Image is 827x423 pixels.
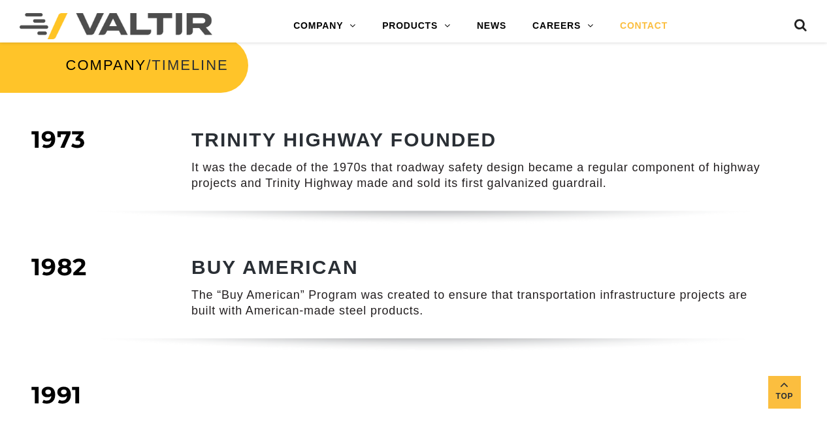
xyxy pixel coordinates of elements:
a: CAREERS [519,13,607,39]
span: TIMELINE [152,57,228,73]
span: 1991 [31,381,82,409]
img: Valtir [20,13,212,39]
a: COMPANY [66,57,147,73]
a: Top [768,376,801,409]
a: CONTACT [607,13,681,39]
a: COMPANY [280,13,369,39]
p: It was the decade of the 1970s that roadway safety design became a regular component of highway p... [191,160,770,191]
p: The “Buy American” Program was created to ensure that transportation infrastructure projects are ... [191,288,770,318]
strong: BUY AMERICAN [191,256,359,278]
a: PRODUCTS [369,13,464,39]
span: 1982 [31,252,87,281]
span: 1973 [31,125,86,154]
span: Top [768,389,801,404]
strong: TRINITY HIGHWAY FOUNDED [191,129,496,150]
a: NEWS [464,13,519,39]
